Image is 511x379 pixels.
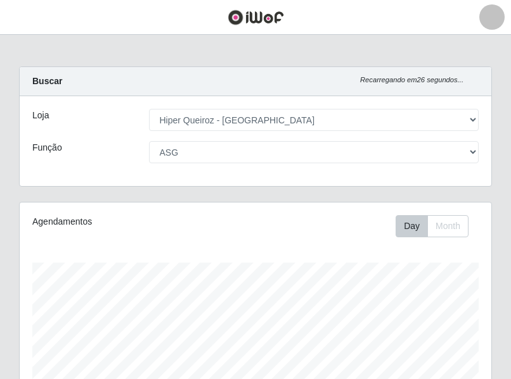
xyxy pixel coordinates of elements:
[427,215,469,237] button: Month
[228,9,284,25] img: CoreUI Logo
[32,215,207,228] div: Agendamentos
[396,215,479,237] div: Toolbar with button groups
[396,215,469,237] div: First group
[396,215,428,237] button: Day
[32,109,49,122] label: Loja
[32,141,62,154] label: Função
[32,76,62,86] strong: Buscar
[360,76,463,84] i: Recarregando em 26 segundos...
